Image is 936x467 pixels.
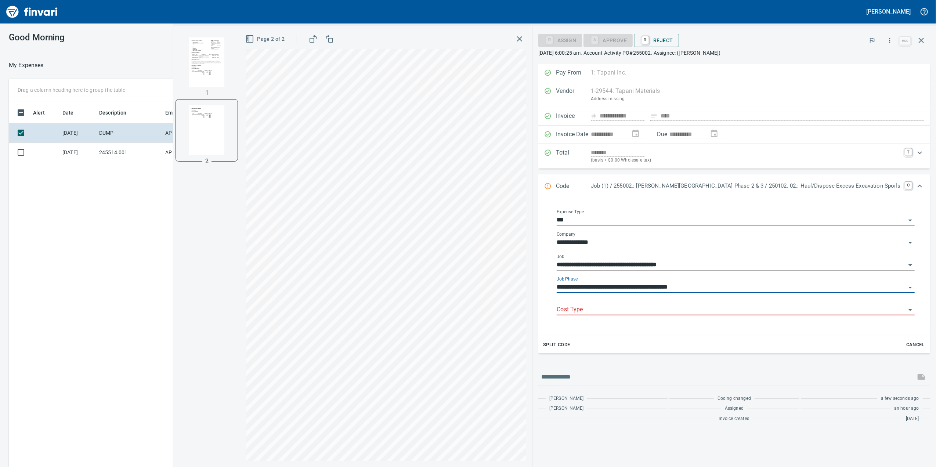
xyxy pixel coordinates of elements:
button: Open [905,260,915,270]
span: Coding changed [718,395,751,402]
a: C [905,182,912,189]
p: Job (1) / 255002.: [PERSON_NAME][GEOGRAPHIC_DATA] Phase 2 & 3 / 250102. 02.: Haul/Dispose Excess ... [591,182,900,190]
td: AP Invoices [162,123,217,143]
a: T [905,148,912,156]
label: Company [557,232,576,236]
button: More [882,32,898,48]
span: Page 2 of 2 [247,35,285,44]
td: 245514.001 [96,143,162,162]
span: Cancel [906,341,925,349]
p: Drag a column heading here to group the table [18,86,125,94]
p: 2 [205,157,209,166]
p: [DATE] 6:00:25 am. Account Activity PO#255002. Assignee: ([PERSON_NAME]) [538,49,930,57]
span: Description [99,108,136,117]
span: This records your message into the invoice and notifies anyone mentioned [912,368,930,386]
label: Job [557,254,564,259]
p: Total [556,148,591,164]
span: Split Code [543,341,570,349]
button: Open [905,238,915,248]
img: Page 2 [182,105,232,155]
img: Page 1 [182,37,232,87]
td: [DATE] [59,143,96,162]
span: Reject [640,34,673,47]
div: Assign [538,37,582,43]
label: Expense Type [557,210,584,214]
div: Expand [538,174,930,199]
span: [PERSON_NAME] [549,405,583,412]
span: [DATE] [906,415,919,423]
button: [PERSON_NAME] [865,6,912,17]
span: Employee [165,108,189,117]
button: Open [905,305,915,315]
button: Open [905,215,915,225]
span: Close invoice [898,32,930,49]
span: Invoice created [719,415,750,423]
p: (basis + $0.00 Wholesale tax) [591,157,900,164]
td: DUMP [96,123,162,143]
span: Description [99,108,127,117]
p: 1 [205,88,209,97]
button: Split Code [541,339,572,351]
button: Cancel [904,339,927,351]
span: a few seconds ago [881,395,919,402]
nav: breadcrumb [9,61,44,70]
span: Employee [165,108,198,117]
td: AP Invoices [162,143,217,162]
h5: [PERSON_NAME] [867,8,911,15]
div: Expand [538,199,930,354]
label: Job Phase [557,277,578,281]
span: Alert [33,108,45,117]
span: [PERSON_NAME] [549,395,583,402]
span: Assigned [725,405,744,412]
div: Expand [538,144,930,169]
a: R [642,36,649,44]
h3: Good Morning [9,32,242,43]
a: esc [900,37,911,45]
span: an hour ago [894,405,919,412]
button: Open [905,282,915,293]
div: Cost Type required [583,37,633,43]
span: Date [62,108,74,117]
p: Code [556,182,591,191]
td: [DATE] [59,123,96,143]
button: RReject [634,34,679,47]
button: Flag [864,32,880,48]
span: Date [62,108,83,117]
span: Alert [33,108,54,117]
p: My Expenses [9,61,44,70]
button: Page 2 of 2 [244,32,288,46]
img: Finvari [4,3,59,21]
